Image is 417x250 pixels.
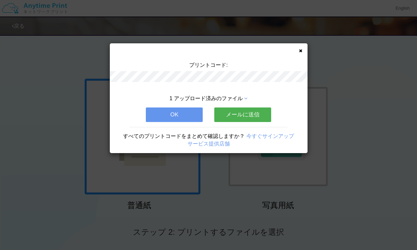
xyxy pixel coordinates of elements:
a: サービス提供店舗 [188,141,230,146]
span: 1 アップロード済みのファイル [170,96,243,101]
span: すべてのプリントコードをまとめて確認しますか？ [123,133,245,139]
span: プリントコード: [189,62,228,68]
button: OK [146,107,203,122]
a: 今すぐサインアップ [246,133,294,139]
button: メールに送信 [214,107,271,122]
